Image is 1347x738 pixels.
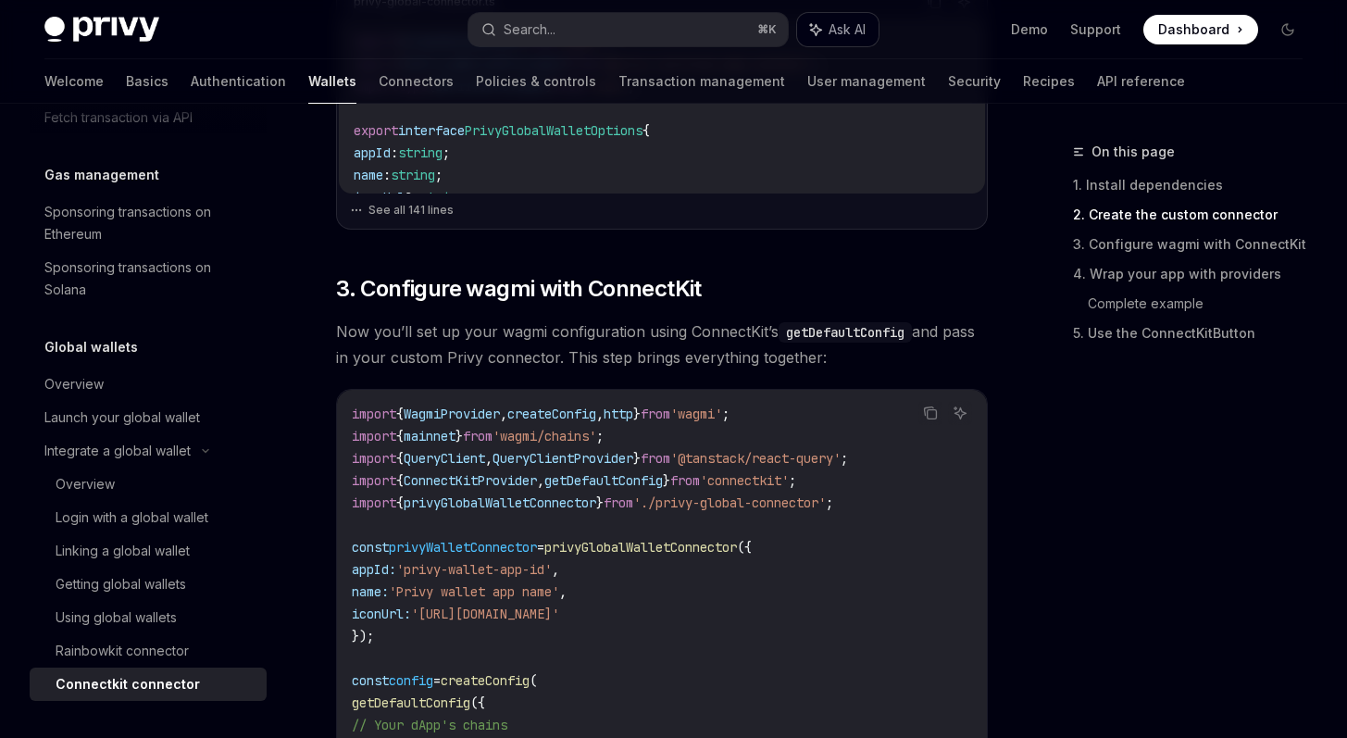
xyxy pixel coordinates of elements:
[1088,289,1317,319] a: Complete example
[757,22,777,37] span: ⌘ K
[191,59,286,104] a: Authentication
[30,195,267,251] a: Sponsoring transactions on Ethereum
[396,472,404,489] span: {
[441,672,530,689] span: createConfig
[1091,141,1175,163] span: On this page
[500,406,507,422] span: ,
[633,406,641,422] span: }
[44,407,200,429] div: Launch your global wallet
[1073,200,1317,230] a: 2. Create the custom connector
[789,472,796,489] span: ;
[30,601,267,634] a: Using global wallets
[797,13,879,46] button: Ask AI
[308,59,356,104] a: Wallets
[379,59,454,104] a: Connectors
[455,428,463,444] span: }
[507,406,596,422] span: createConfig
[1070,20,1121,39] a: Support
[44,440,191,462] div: Integrate a global wallet
[352,406,396,422] span: import
[389,672,433,689] span: config
[44,256,256,301] div: Sponsoring transactions on Solana
[663,472,670,489] span: }
[476,59,596,104] a: Policies & controls
[537,539,544,556] span: =
[948,59,1001,104] a: Security
[722,406,730,422] span: ;
[604,406,633,422] span: http
[30,368,267,401] a: Overview
[352,494,396,511] span: import
[56,573,186,595] div: Getting global wallets
[1073,319,1317,348] a: 5. Use the ConnectKitButton
[352,583,389,600] span: name:
[544,472,663,489] span: getDefaultConfig
[596,494,604,511] span: }
[352,717,507,733] span: // Your dApp's chains
[435,167,443,183] span: ;
[468,13,787,46] button: Search...⌘K
[398,144,443,161] span: string
[389,539,537,556] span: privyWalletConnector
[352,694,470,711] span: getDefaultConfig
[841,450,848,467] span: ;
[30,668,267,701] a: Connectkit connector
[354,167,383,183] span: name
[633,450,641,467] span: }
[44,17,159,43] img: dark logo
[470,694,485,711] span: ({
[56,473,115,495] div: Overview
[463,428,493,444] span: from
[485,450,493,467] span: ,
[504,19,555,41] div: Search...
[618,59,785,104] a: Transaction management
[829,20,866,39] span: Ask AI
[404,472,537,489] span: ConnectKitProvider
[352,539,389,556] span: const
[700,472,789,489] span: 'connectkit'
[530,672,537,689] span: (
[352,561,396,578] span: appId:
[493,450,633,467] span: QueryClientProvider
[1073,170,1317,200] a: 1. Install dependencies
[44,164,159,186] h5: Gas management
[404,450,485,467] span: QueryClient
[391,167,435,183] span: string
[30,251,267,306] a: Sponsoring transactions on Solana
[56,640,189,662] div: Rainbowkit connector
[737,539,752,556] span: ({
[826,494,833,511] span: ;
[44,336,138,358] h5: Global wallets
[56,540,190,562] div: Linking a global wallet
[596,428,604,444] span: ;
[1073,230,1317,259] a: 3. Configure wagmi with ConnectKit
[56,507,208,529] div: Login with a global wallet
[352,606,411,622] span: iconUrl:
[30,634,267,668] a: Rainbowkit connector
[633,494,826,511] span: './privy-global-connector'
[44,59,104,104] a: Welcome
[352,472,396,489] span: import
[389,583,559,600] span: 'Privy wallet app name'
[493,428,596,444] span: 'wagmi/chains'
[405,189,420,206] span: ?:
[411,606,559,622] span: '[URL][DOMAIN_NAME]'
[807,59,926,104] a: User management
[56,673,200,695] div: Connectkit connector
[420,189,465,206] span: string
[918,401,942,425] button: Copy the contents from the code block
[30,468,267,501] a: Overview
[396,561,552,578] span: 'privy-wallet-app-id'
[396,406,404,422] span: {
[30,568,267,601] a: Getting global wallets
[336,319,988,370] span: Now you’ll set up your wagmi configuration using ConnectKit’s and pass in your custom Privy conne...
[642,122,650,139] span: {
[779,322,912,343] code: getDefaultConfig
[336,274,702,304] span: 3. Configure wagmi with ConnectKit
[559,583,567,600] span: ,
[383,167,391,183] span: :
[404,406,500,422] span: WagmiProvider
[552,561,559,578] span: ,
[44,373,104,395] div: Overview
[641,406,670,422] span: from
